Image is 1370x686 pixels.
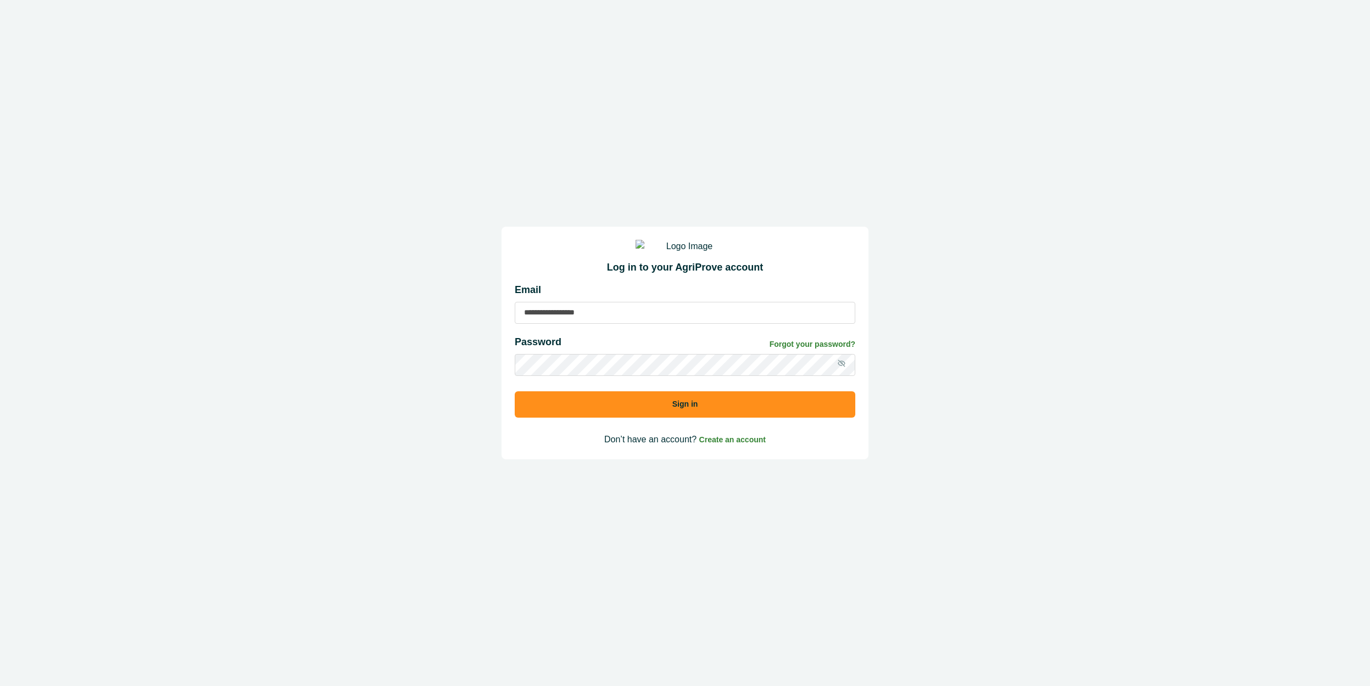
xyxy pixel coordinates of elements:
[770,339,855,350] a: Forgot your password?
[515,391,855,418] button: Sign in
[515,262,855,274] h2: Log in to your AgriProve account
[699,435,766,444] a: Create an account
[515,283,855,297] p: Email
[636,240,734,253] img: Logo Image
[515,433,855,446] p: Don’t have an account?
[515,335,561,350] p: Password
